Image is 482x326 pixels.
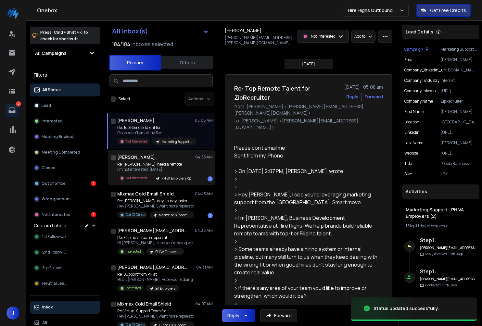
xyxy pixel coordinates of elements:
[91,212,96,217] div: 1
[42,250,69,255] span: 2nd Follow-up
[440,99,477,104] p: ZipRecruiter
[442,283,457,287] span: 10th, Sep
[42,165,56,170] p: Closed
[440,47,477,52] p: Marketing Support - PH VA Employers (2)
[440,130,477,135] p: [URL][DOMAIN_NAME][PERSON_NAME]
[6,6,19,19] img: logo
[404,140,423,145] p: Last Name
[420,236,477,244] h6: Step 1 :
[420,268,477,275] h6: Step 1 :
[195,118,213,123] p: 05:08 AM
[42,234,66,239] span: 1st Follow-up
[234,103,383,116] p: from: [PERSON_NAME] <[PERSON_NAME][EMAIL_ADDRESS][PERSON_NAME][DOMAIN_NAME]>
[117,314,194,319] p: Hey [PERSON_NAME], Want more replies to
[227,312,239,319] div: Reply
[112,40,130,48] span: 184 / 184
[30,261,100,274] button: 3rd Follow-up
[30,230,100,243] button: 1st Follow-up
[117,264,189,270] h1: [PERSON_NAME][EMAIL_ADDRESS][DOMAIN_NAME]
[446,68,477,73] p: [DOMAIN_NAME][URL]
[195,301,213,307] p: 04:07 AM
[344,84,383,90] p: [DATE] : 05:08 am
[406,223,476,229] div: |
[117,308,194,314] p: Re: Virtual Support Team for
[161,176,191,181] p: PH VA Employers (2)
[112,28,148,34] h1: All Inbox(s)
[30,47,100,60] button: All Campaigns
[311,34,336,39] p: Not Interested
[117,235,195,240] p: Re: Filipino virtual support at
[30,115,100,128] button: Interested
[119,96,130,102] label: Select
[354,34,365,39] p: Add to
[117,130,195,135] p: Please don’t email me Sent
[402,184,479,199] div: Activities
[30,177,100,190] button: Out of office1
[404,130,420,135] p: linkedin
[117,301,171,307] h1: Mixmax Cold Email Shield
[416,4,471,17] button: Get Free Credits
[30,146,100,159] button: Meeting Completed
[404,99,433,104] p: Company Name
[126,176,147,181] p: Not Interested
[348,7,399,14] p: Hire Highs Outbound Engine
[425,283,457,288] p: Contacted
[159,213,190,218] p: Marketing Support - PH VA Employers (2)
[53,29,82,36] span: Cmd + Shift + k
[196,265,213,270] p: 04:31 AM
[30,83,100,96] button: All Status
[42,134,73,139] p: Meeting Booked
[30,193,100,206] button: Wrong person
[208,213,213,218] div: 1
[117,198,194,204] p: Re: [PERSON_NAME], day-to-day tasks
[440,57,477,62] p: [PERSON_NAME][EMAIL_ADDRESS][PERSON_NAME][DOMAIN_NAME]
[404,119,419,125] p: location
[37,6,344,14] h1: Onebox
[126,212,145,217] p: Out Of Office
[117,117,154,124] h1: [PERSON_NAME]
[440,171,477,177] p: 1.6K
[346,94,359,100] button: Reply
[404,57,414,62] p: Email
[126,139,147,144] p: Not Interested
[42,320,47,325] p: All
[117,162,195,167] p: Re: [PERSON_NAME], need a remote
[126,286,141,291] p: Interested
[440,119,477,125] p: [GEOGRAPHIC_DATA], [US_STATE]
[30,70,100,80] h3: Filters
[30,301,100,314] button: Inbox
[30,161,100,174] button: Closed
[420,277,477,282] h6: [PERSON_NAME][EMAIL_ADDRESS][DOMAIN_NAME]
[440,78,477,83] p: Internet
[374,305,439,312] div: Status updated successfully.
[225,35,293,45] p: [PERSON_NAME][EMAIL_ADDRESS][PERSON_NAME][DOMAIN_NAME]
[6,307,19,320] button: J
[440,151,477,156] p: [URL][DOMAIN_NAME]
[404,171,412,177] p: size
[35,50,67,56] h1: All Campaigns
[132,40,173,48] h3: Inboxes selected
[42,119,63,124] p: Interested
[117,204,194,209] p: Hey [PERSON_NAME], Want more replies to
[161,56,213,70] button: Others
[30,277,100,290] button: Neutral Leads
[16,101,21,107] p: 2
[42,87,61,93] p: All Status
[260,309,297,322] button: Forward
[40,29,88,42] p: Press to check for shortcuts.
[117,125,195,130] p: Re: Top Remote Talent for
[448,252,463,256] span: 10th, Sep
[30,99,100,112] button: Lead
[404,109,424,114] p: First Name
[222,309,255,322] button: Reply
[406,207,476,219] h1: Marketing Support - PH VA Employers (2)
[109,55,161,70] button: Primary
[42,196,70,202] p: Wrong person
[404,151,418,156] p: website
[117,272,193,277] p: Re: Support from PH at
[302,61,315,67] p: [DATE]
[440,140,477,145] p: [PERSON_NAME]
[117,227,189,234] h1: [PERSON_NAME][EMAIL_ADDRESS][DOMAIN_NAME]
[404,161,412,166] p: title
